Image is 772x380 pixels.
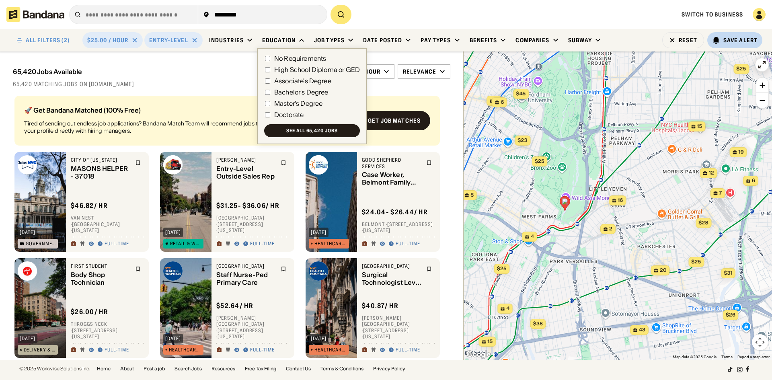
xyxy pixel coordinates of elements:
span: $25 [497,265,507,271]
img: City of New York logo [18,155,37,175]
span: $23 [518,137,528,143]
div: $ 31.25 - $36.06 / hr [216,202,279,210]
a: Report a map error [737,355,770,359]
span: 7 [719,190,722,197]
div: Education [262,37,296,44]
div: © 2025 Workwise Solutions Inc. [19,366,90,371]
div: 65,420 Jobs Available [13,68,82,76]
a: Resources [211,366,235,371]
div: Healthcare & Mental Health [314,347,347,352]
span: 5 [470,192,474,199]
a: Post a job [144,366,165,371]
a: Terms & Conditions [320,366,363,371]
img: NYC Health & Hospitals logo [163,261,183,281]
a: About [120,366,134,371]
div: grid [13,92,450,360]
span: $31 [724,270,732,276]
span: 4 [531,233,534,240]
div: Van Nest · [GEOGRAPHIC_DATA] · [US_STATE] [71,215,144,234]
span: $25 [737,66,746,72]
a: Terms (opens in new tab) [721,355,733,359]
a: Free Tax Filing [245,366,276,371]
div: [DATE] [165,230,181,235]
div: Benefits [470,37,497,44]
img: Bandana logotype [6,7,64,22]
span: 19 [739,149,744,156]
span: 6 [501,99,504,106]
div: Throggs Neck · [STREET_ADDRESS] · [US_STATE] [71,321,144,340]
div: Good Shepherd Services [362,157,421,169]
span: $25 [692,259,701,265]
img: NYC Health & Hospitals logo [309,261,328,281]
img: Good Shepherd Services logo [309,155,328,175]
span: 4 [506,305,509,312]
div: [PERSON_NAME][GEOGRAPHIC_DATA] · [STREET_ADDRESS] · [US_STATE] [362,315,435,340]
span: $28 [699,220,708,226]
div: Full-time [250,241,275,247]
span: $45 [516,90,526,97]
div: [GEOGRAPHIC_DATA] · [STREET_ADDRESS] · [US_STATE] [216,215,289,234]
div: Case Worker, Belmont Family Service Center [362,171,421,187]
span: 2 [609,226,612,232]
div: [GEOGRAPHIC_DATA] [362,263,421,269]
span: $25 [535,158,544,164]
span: 43 [639,327,645,333]
div: /hour [361,68,380,75]
div: Belmont · [STREET_ADDRESS] · [US_STATE] [362,221,435,234]
img: Google [465,349,492,360]
div: MASONS HELPER - 37018 [71,165,130,180]
div: Entry-Level Outside Sales Rep [216,165,276,180]
div: $ 26.00 / hr [71,308,108,316]
div: [DATE] [311,336,326,341]
div: No Requirements [274,55,326,62]
span: $38 [533,320,543,327]
span: 15 [488,338,493,345]
div: $ 40.87 / hr [362,302,398,310]
div: [DATE] [20,336,35,341]
div: See all 65,420 jobs [286,128,338,133]
div: Healthcare & Mental Health [169,347,201,352]
div: Relevance [403,68,436,75]
div: Full-time [105,241,129,247]
div: Subway [568,37,592,44]
span: Map data ©2025 Google [673,355,717,359]
div: [PERSON_NAME][GEOGRAPHIC_DATA] · [STREET_ADDRESS] · [US_STATE] [216,315,289,340]
div: Doctorate [274,111,304,118]
div: Associate's Degree [274,78,331,84]
span: $26 [726,312,735,318]
div: [GEOGRAPHIC_DATA] [216,263,276,269]
div: Delivery & Transportation [24,347,56,352]
div: Industries [209,37,244,44]
a: Search Jobs [175,366,202,371]
img: First Student logo [18,261,37,281]
div: Companies [515,37,549,44]
div: Tired of sending out endless job applications? Bandana Match Team will recommend jobs tailored to... [24,120,352,134]
div: Body Shop Technician [71,271,130,286]
div: [DATE] [311,230,326,235]
div: Save Alert [723,37,758,44]
div: Staff Nurse-Ped Primary Care [216,271,276,286]
div: Bachelor's Degree [274,89,329,95]
div: Surgical Technologist Level II [362,271,421,286]
div: $ 52.64 / hr [216,302,253,310]
div: Pay Types [421,37,451,44]
a: Privacy Policy [373,366,405,371]
span: 6 [752,177,755,184]
div: Reset [679,37,697,43]
div: Full-time [396,347,420,353]
a: Home [97,366,111,371]
div: $ 24.04 - $26.44 / hr [362,208,428,216]
div: Government [26,241,56,246]
img: WB Mason logo [163,155,183,175]
div: High School Diploma or GED [274,66,360,73]
div: Full-time [250,347,275,353]
div: ALL FILTERS (2) [26,37,70,43]
button: Map camera controls [752,334,768,350]
a: Open this area in Google Maps (opens a new window) [465,349,492,360]
span: 20 [660,267,667,274]
div: 🚀 Get Bandana Matched (100% Free) [24,107,352,113]
div: Healthcare & Mental Health [314,241,347,246]
div: Full-time [105,347,129,353]
span: 15 [697,123,702,130]
a: Switch to Business [682,11,743,18]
